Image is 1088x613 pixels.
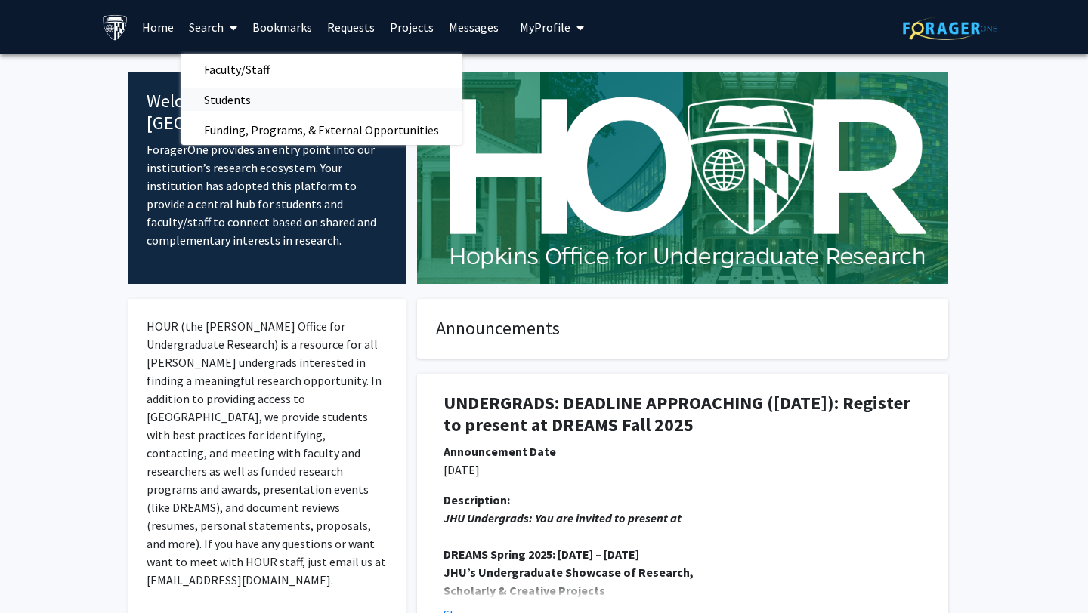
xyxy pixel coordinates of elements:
[181,85,274,115] span: Students
[444,393,922,436] h1: UNDERGRADS: DEADLINE APPROACHING ([DATE]): Register to present at DREAMS Fall 2025
[245,1,320,54] a: Bookmarks
[134,1,181,54] a: Home
[181,54,292,85] span: Faculty/Staff
[181,1,245,54] a: Search
[382,1,441,54] a: Projects
[147,317,388,589] p: HOUR (the [PERSON_NAME] Office for Undergraduate Research) is a resource for all [PERSON_NAME] un...
[147,140,388,249] p: ForagerOne provides an entry point into our institution’s research ecosystem. Your institution ha...
[320,1,382,54] a: Requests
[181,88,462,111] a: Students
[444,565,694,580] strong: JHU’s Undergraduate Showcase of Research,
[520,20,570,35] span: My Profile
[147,91,388,134] h4: Welcome to [GEOGRAPHIC_DATA]
[903,17,997,40] img: ForagerOne Logo
[436,318,929,340] h4: Announcements
[102,14,128,41] img: Johns Hopkins University Logo
[441,1,506,54] a: Messages
[11,545,64,602] iframe: Chat
[181,119,462,141] a: Funding, Programs, & External Opportunities
[181,115,462,145] span: Funding, Programs, & External Opportunities
[444,491,922,509] div: Description:
[444,510,682,525] em: JHU Undergrads: You are invited to present at
[417,72,948,284] img: Cover Image
[444,442,922,461] div: Announcement Date
[444,547,639,562] strong: DREAMS Spring 2025: [DATE] – [DATE]
[444,583,605,598] strong: Scholarly & Creative Projects
[181,58,462,81] a: Faculty/Staff
[444,461,922,479] p: [DATE]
